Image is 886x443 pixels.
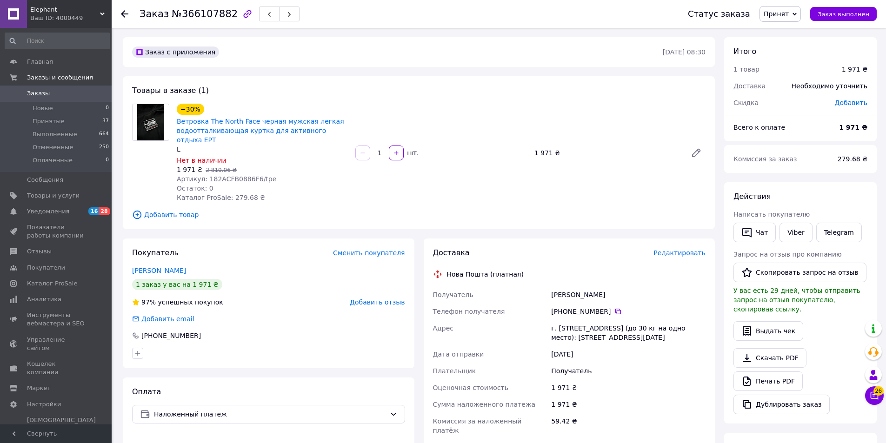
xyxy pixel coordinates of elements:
[132,86,209,95] span: Товары в заказе (1)
[140,8,169,20] span: Заказ
[30,6,100,14] span: Elephant
[132,387,161,396] span: Оплата
[33,156,73,165] span: Оплаченные
[433,367,476,375] span: Плательщик
[839,124,867,131] b: 1 971 ₴
[154,409,386,419] span: Наложенный платеж
[121,9,128,19] div: Вернуться назад
[733,287,860,313] span: У вас есть 29 дней, чтобы отправить запрос на отзыв покупателю, скопировав ссылку.
[106,104,109,112] span: 0
[27,264,65,272] span: Покупатели
[88,207,99,215] span: 16
[33,117,65,126] span: Принятые
[733,99,759,106] span: Скидка
[405,148,420,158] div: шт.
[865,386,884,405] button: Чат с покупателем26
[733,348,806,368] a: Скачать PDF
[177,145,348,154] div: L
[350,298,405,306] span: Добавить отзыв
[27,247,52,256] span: Отзывы
[433,417,522,434] span: Комиссия за наложенный платёж
[842,65,867,74] div: 1 971 ₴
[818,11,869,18] span: Заказ выполнен
[177,185,213,192] span: Остаток: 0
[27,89,50,98] span: Заказы
[433,248,470,257] span: Доставка
[733,192,771,201] span: Действия
[132,46,219,58] div: Заказ с приложения
[733,66,759,73] span: 1 товар
[779,223,812,242] a: Viber
[177,157,226,164] span: Нет в наличии
[99,207,110,215] span: 28
[132,248,179,257] span: Покупатель
[27,311,86,328] span: Инструменты вебмастера и SEO
[816,223,862,242] a: Telegram
[140,314,195,324] div: Добавить email
[838,155,867,163] span: 279.68 ₴
[663,48,706,56] time: [DATE] 08:30
[177,175,276,183] span: Артикул: 182ACFB0886F6/tpe
[30,14,112,22] div: Ваш ID: 4000449
[5,33,110,49] input: Поиск
[733,124,785,131] span: Всего к оплате
[786,76,873,96] div: Необходимо уточнить
[27,58,53,66] span: Главная
[653,249,706,257] span: Редактировать
[132,298,223,307] div: успешных покупок
[131,314,195,324] div: Добавить email
[733,47,756,56] span: Итого
[27,416,96,442] span: [DEMOGRAPHIC_DATA] и счета
[27,360,86,377] span: Кошелек компании
[177,118,344,144] a: Ветровка The North Face черная мужская легкая водоотталкивающая куртка для активного отдыха EPT
[102,117,109,126] span: 37
[433,401,536,408] span: Сумма наложенного платежа
[27,295,61,304] span: Аналитика
[27,176,63,184] span: Сообщения
[531,146,683,159] div: 1 971 ₴
[433,308,505,315] span: Телефон получателя
[733,395,830,414] button: Дублировать заказ
[177,104,204,115] div: −30%
[106,156,109,165] span: 0
[549,413,707,439] div: 59.42 ₴
[733,211,810,218] span: Написать покупателю
[810,7,877,21] button: Заказ выполнен
[177,194,265,201] span: Каталог ProSale: 279.68 ₴
[551,307,706,316] div: [PHONE_NUMBER]
[141,298,156,306] span: 97%
[132,279,222,290] div: 1 заказ у вас на 1 971 ₴
[27,223,86,240] span: Показатели работы компании
[132,210,706,220] span: Добавить товар
[549,379,707,396] div: 1 971 ₴
[137,104,165,140] img: Ветровка The North Face черная мужская легкая водоотталкивающая куртка для активного отдыха EPT
[733,155,797,163] span: Комиссия за заказ
[433,384,509,391] span: Оценочная стоимость
[688,9,750,19] div: Статус заказа
[549,346,707,363] div: [DATE]
[206,167,237,173] span: 2 810.06 ₴
[549,286,707,303] div: [PERSON_NAME]
[687,144,706,162] a: Редактировать
[549,363,707,379] div: Получатель
[733,371,803,391] a: Печать PDF
[27,400,61,409] span: Настройки
[33,143,73,152] span: Отмененные
[733,251,842,258] span: Запрос на отзыв про компанию
[27,384,51,392] span: Маркет
[177,166,202,173] span: 1 971 ₴
[433,350,484,358] span: Дата отправки
[333,249,405,257] span: Сменить покупателя
[27,279,77,288] span: Каталог ProSale
[33,130,77,139] span: Выполненные
[733,321,803,341] button: Выдать чек
[172,8,238,20] span: №366107882
[27,207,69,216] span: Уведомления
[445,270,526,279] div: Нова Пошта (платная)
[873,386,884,396] span: 26
[99,130,109,139] span: 664
[733,263,866,282] button: Скопировать запрос на отзыв
[99,143,109,152] span: 250
[33,104,53,112] span: Новые
[549,396,707,413] div: 1 971 ₴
